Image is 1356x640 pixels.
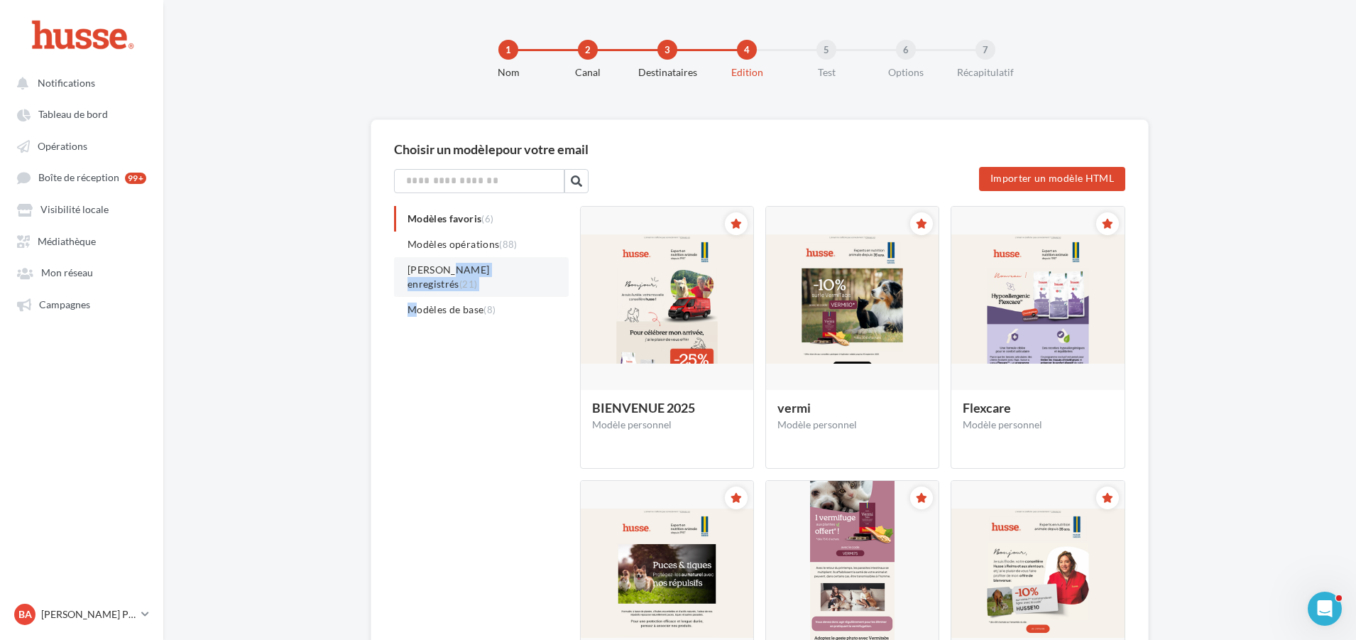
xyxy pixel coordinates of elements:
iframe: Intercom live chat [1308,592,1342,626]
div: vermi [777,401,927,414]
a: Mon réseau [9,259,155,285]
div: 3 [657,40,677,60]
span: (6) [481,213,493,224]
a: Médiathèque [9,228,155,254]
span: Médiathèque [38,235,96,247]
span: Mon réseau [41,267,93,279]
p: [PERSON_NAME] Page [41,607,136,622]
span: (21) [459,278,477,290]
a: Opérations [9,133,155,158]
span: Campagnes [39,298,90,310]
span: Boîte de réception [38,172,119,184]
div: Flexcare [963,401,1112,414]
div: Nom [463,65,554,80]
span: Modèles favoris [408,212,493,224]
div: BIENVENUE 2025 [592,401,742,414]
div: Edition [701,65,792,80]
span: Tableau de bord [38,109,108,121]
img: message.thumb [581,509,753,639]
span: Modèle personnel [963,418,1042,430]
div: 4 [737,40,757,60]
div: Canal [542,65,633,80]
div: 99+ [125,173,146,184]
a: Boîte de réception 99+ [9,164,155,190]
span: Modèle personnel [777,418,857,430]
div: 6 [896,40,916,60]
div: 5 [816,40,836,60]
div: Destinataires [622,65,713,80]
div: Récapitulatif [940,65,1031,80]
a: Campagnes [9,291,155,317]
div: Test [781,65,872,80]
span: Visibilité locale [40,204,109,216]
span: Opérations [38,140,87,152]
img: message.thumb [951,234,1124,364]
img: message.thumb [951,509,1124,639]
span: (8) [483,304,496,315]
div: Options [860,65,951,80]
img: message.thumb [581,234,753,364]
div: Choisir un modèle [394,143,1125,156]
a: Ba [PERSON_NAME] Page [11,601,152,628]
span: Modèles opérations [408,238,518,250]
a: Visibilité locale [9,196,155,222]
span: [PERSON_NAME] enregistrés [408,264,490,290]
span: pour votre email [496,141,589,157]
span: (88) [499,239,517,250]
a: Tableau de bord [9,101,155,126]
label: Importer un modèle HTML [979,167,1125,191]
div: 2 [578,40,598,60]
img: message.thumb [766,234,939,364]
div: 1 [498,40,518,60]
button: Notifications [9,70,149,95]
span: Ba [18,607,32,622]
span: Notifications [38,77,95,89]
span: Modèles de base [408,303,496,315]
span: Modèle personnel [592,418,672,430]
div: 7 [975,40,995,60]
